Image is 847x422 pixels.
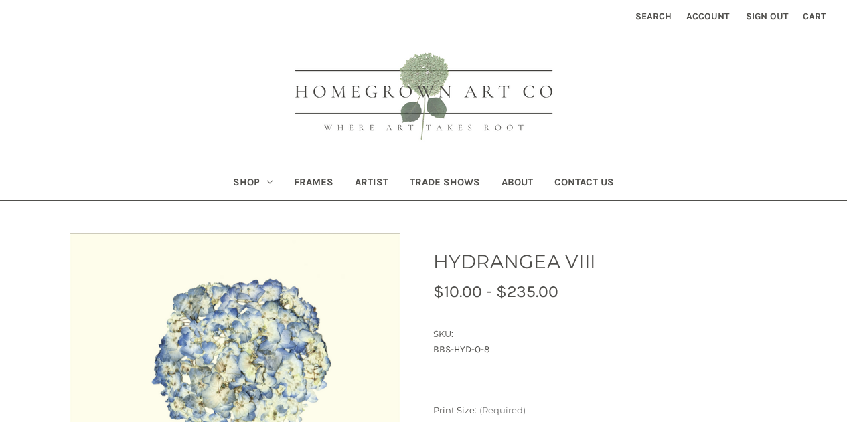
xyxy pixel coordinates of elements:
[283,167,344,200] a: Frames
[273,37,574,158] img: HOMEGROWN ART CO
[803,11,826,22] span: Cart
[544,167,625,200] a: Contact Us
[344,167,399,200] a: Artist
[433,404,791,417] label: Print Size:
[433,247,791,276] h1: HYDRANGEA VIII
[433,328,788,341] dt: SKU:
[399,167,491,200] a: Trade Shows
[479,405,526,415] small: (Required)
[491,167,544,200] a: About
[433,282,558,301] span: $10.00 - $235.00
[433,342,791,356] dd: BBS-HYD-O-8
[222,167,283,200] a: Shop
